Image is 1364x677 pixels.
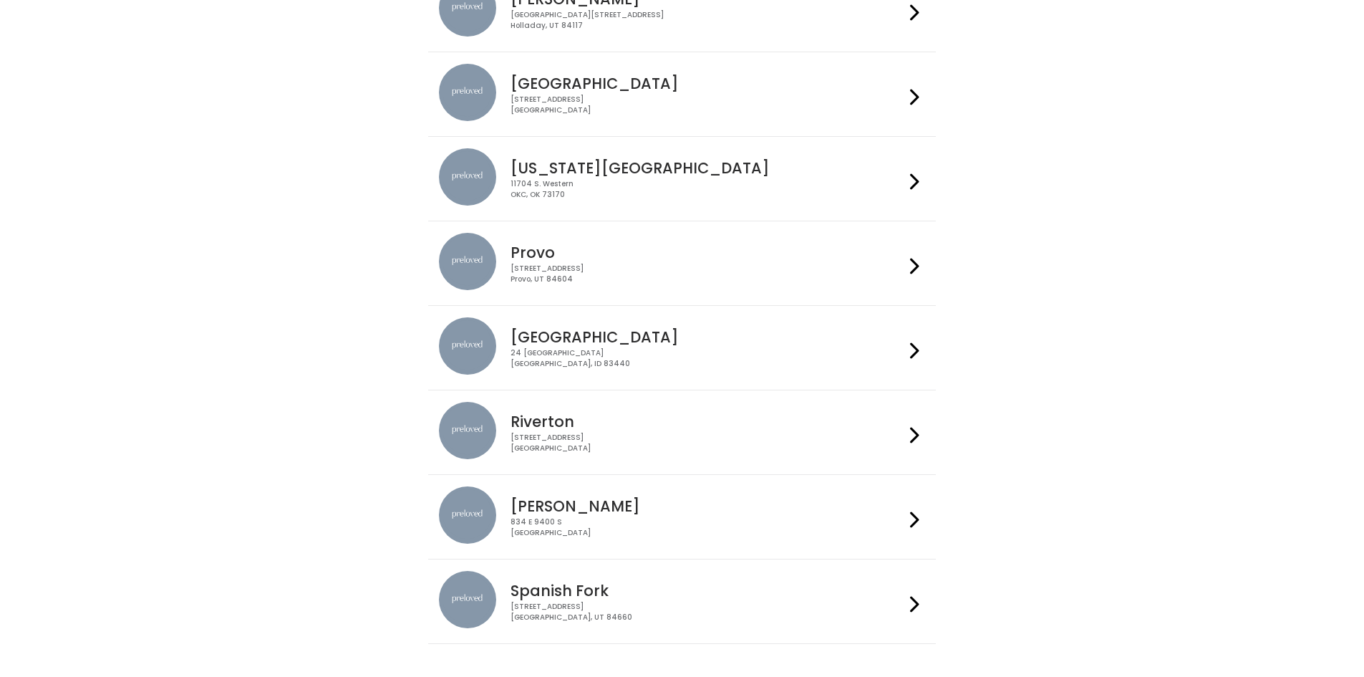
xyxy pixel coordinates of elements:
[511,95,904,115] div: [STREET_ADDRESS] [GEOGRAPHIC_DATA]
[439,233,496,290] img: preloved location
[439,317,925,378] a: preloved location [GEOGRAPHIC_DATA] 24 [GEOGRAPHIC_DATA][GEOGRAPHIC_DATA], ID 83440
[439,64,925,125] a: preloved location [GEOGRAPHIC_DATA] [STREET_ADDRESS][GEOGRAPHIC_DATA]
[439,571,925,632] a: preloved location Spanish Fork [STREET_ADDRESS][GEOGRAPHIC_DATA], UT 84660
[511,179,904,200] div: 11704 S. Western OKC, OK 73170
[439,571,496,628] img: preloved location
[511,329,904,345] h4: [GEOGRAPHIC_DATA]
[511,10,904,31] div: [GEOGRAPHIC_DATA][STREET_ADDRESS] Holladay, UT 84117
[511,413,904,430] h4: Riverton
[511,517,904,538] div: 834 E 9400 S [GEOGRAPHIC_DATA]
[511,264,904,284] div: [STREET_ADDRESS] Provo, UT 84604
[439,486,925,547] a: preloved location [PERSON_NAME] 834 E 9400 S[GEOGRAPHIC_DATA]
[439,233,925,294] a: preloved location Provo [STREET_ADDRESS]Provo, UT 84604
[439,64,496,121] img: preloved location
[439,148,925,209] a: preloved location [US_STATE][GEOGRAPHIC_DATA] 11704 S. WesternOKC, OK 73170
[511,433,904,453] div: [STREET_ADDRESS] [GEOGRAPHIC_DATA]
[439,148,496,206] img: preloved location
[511,348,904,369] div: 24 [GEOGRAPHIC_DATA] [GEOGRAPHIC_DATA], ID 83440
[511,244,904,261] h4: Provo
[439,486,496,544] img: preloved location
[511,582,904,599] h4: Spanish Fork
[439,317,496,375] img: preloved location
[511,498,904,514] h4: [PERSON_NAME]
[439,402,496,459] img: preloved location
[511,75,904,92] h4: [GEOGRAPHIC_DATA]
[511,160,904,176] h4: [US_STATE][GEOGRAPHIC_DATA]
[511,602,904,623] div: [STREET_ADDRESS] [GEOGRAPHIC_DATA], UT 84660
[439,402,925,463] a: preloved location Riverton [STREET_ADDRESS][GEOGRAPHIC_DATA]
